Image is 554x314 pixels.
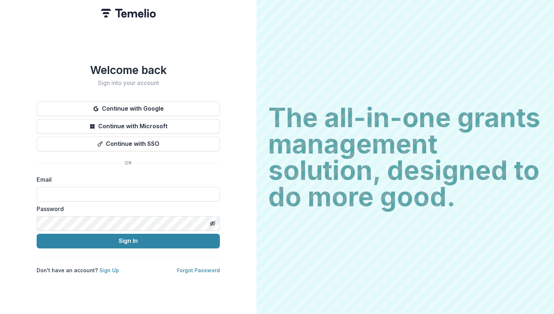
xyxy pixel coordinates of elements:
button: Continue with SSO [37,137,220,151]
button: Continue with Google [37,101,220,116]
button: Toggle password visibility [207,218,218,229]
label: Password [37,204,215,213]
h2: Sign into your account [37,80,220,86]
label: Email [37,175,215,184]
a: Sign Up [99,267,119,273]
p: Don't have an account? [37,266,119,274]
a: Forgot Password [177,267,220,273]
button: Sign In [37,234,220,248]
button: Continue with Microsoft [37,119,220,134]
img: Temelio [101,9,156,18]
h1: Welcome back [37,63,220,77]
